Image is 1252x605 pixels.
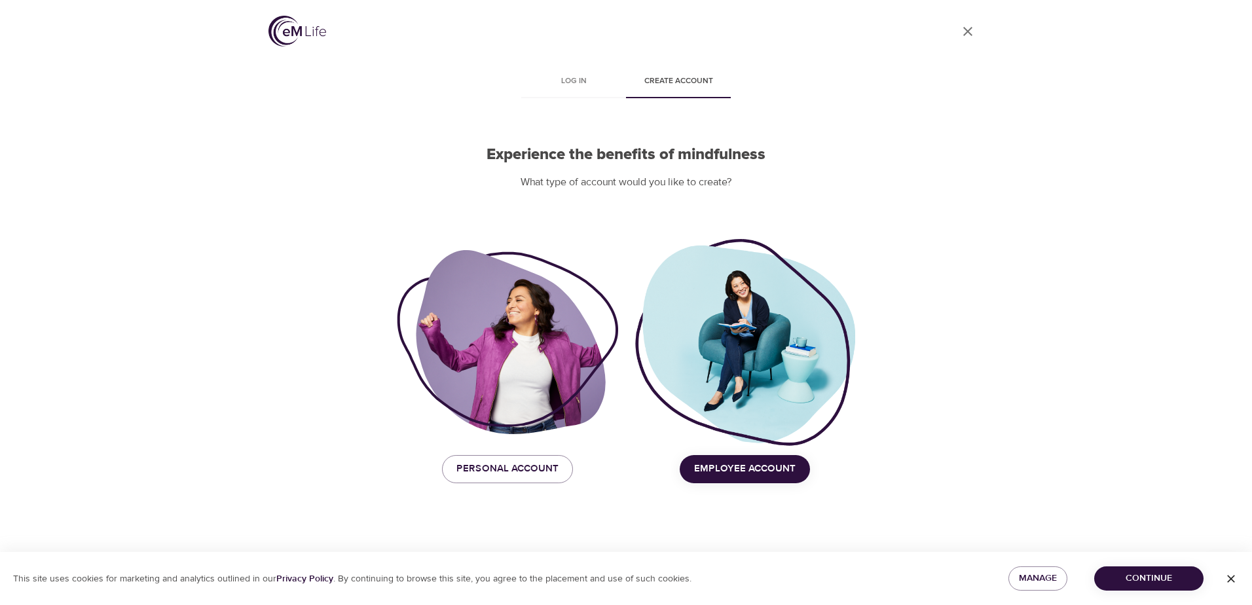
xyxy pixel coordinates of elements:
img: logo [268,16,326,46]
span: Employee Account [694,460,796,477]
a: close [952,16,984,47]
button: Personal Account [442,455,573,483]
span: Continue [1105,570,1193,587]
button: Continue [1094,566,1204,591]
button: Manage [1008,566,1067,591]
p: What type of account would you like to create? [397,175,855,190]
span: Log in [529,75,618,88]
span: Manage [1019,570,1057,587]
span: Personal Account [456,460,559,477]
span: Create account [634,75,723,88]
h2: Experience the benefits of mindfulness [397,145,855,164]
a: Privacy Policy [276,573,333,585]
button: Employee Account [680,455,810,483]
